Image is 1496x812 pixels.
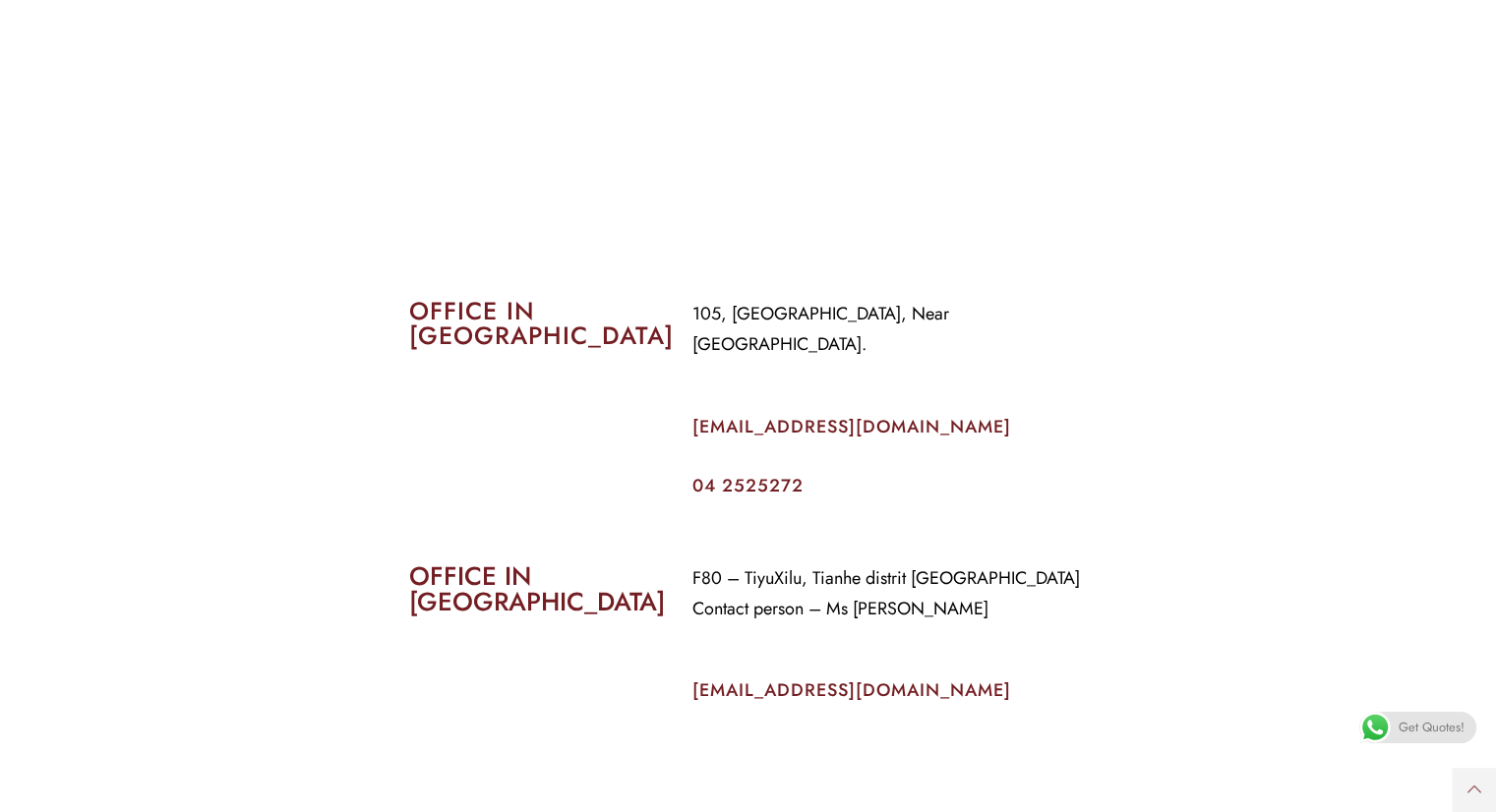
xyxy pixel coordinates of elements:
[409,563,663,614] h2: OFFICE IN [GEOGRAPHIC_DATA]
[692,563,1088,624] p: F80 – TiyuXilu, Tianhe distrit [GEOGRAPHIC_DATA] Contact person – Ms [PERSON_NAME]
[692,414,1011,439] a: [EMAIL_ADDRESS][DOMAIN_NAME]
[692,677,1011,703] a: [EMAIL_ADDRESS][DOMAIN_NAME]
[409,299,663,348] h2: OFFICE IN [GEOGRAPHIC_DATA]
[1399,712,1465,743] span: Get Quotes!
[692,473,804,498] a: 04 2525272
[692,299,1088,360] p: 105, [GEOGRAPHIC_DATA], Near [GEOGRAPHIC_DATA].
